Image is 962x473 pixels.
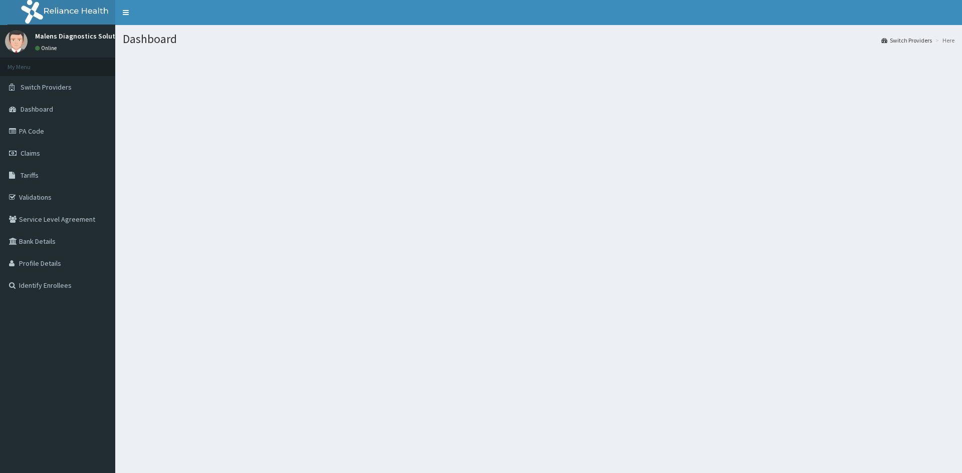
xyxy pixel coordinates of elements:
[21,105,53,114] span: Dashboard
[933,36,954,45] li: Here
[123,33,954,46] h1: Dashboard
[21,83,72,92] span: Switch Providers
[21,171,39,180] span: Tariffs
[35,45,59,52] a: Online
[21,149,40,158] span: Claims
[35,33,129,40] p: Malens Diagnostics Solutions
[5,30,28,53] img: User Image
[881,36,932,45] a: Switch Providers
